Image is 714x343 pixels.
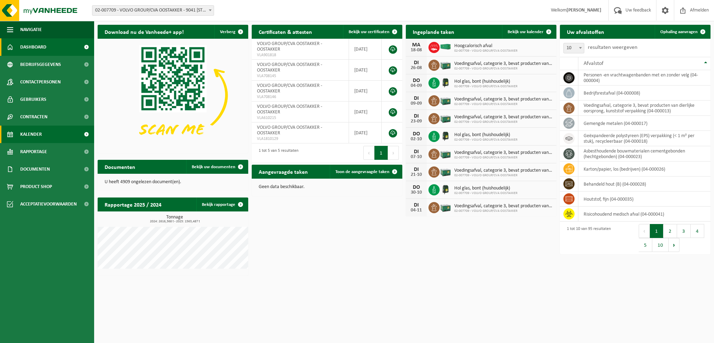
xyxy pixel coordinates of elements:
[252,25,319,38] h2: Certificaten & attesten
[343,25,402,39] a: Bekijk uw certificaten
[454,102,553,106] span: 02-007709 - VOLVO GROUP/CVA OOSTAKKER
[349,102,382,122] td: [DATE]
[560,25,611,38] h2: Uw afvalstoffen
[655,25,710,39] a: Ophaling aanvragen
[409,101,423,106] div: 09-09
[409,78,423,83] div: DO
[406,25,461,38] h2: Ingeplande taken
[440,130,451,142] img: CR-HR-1C-1000-PES-01
[20,21,42,38] span: Navigatie
[214,25,248,39] button: Verberg
[220,30,235,34] span: Verberg
[409,83,423,88] div: 04-09
[20,161,50,178] span: Documenten
[578,70,711,85] td: personen -en vrachtwagenbanden met en zonder velg (04-000004)
[454,79,517,84] span: Hol glas, bont (huishoudelijk)
[660,30,698,34] span: Ophaling aanvragen
[20,38,46,56] span: Dashboard
[440,59,451,70] img: PB-LB-0680-HPE-GN-01
[257,94,343,100] span: VLA708146
[257,125,322,136] span: VOLVO GROUP/CVA OOSTAKKER - OOSTAKKER
[20,108,47,126] span: Contracten
[255,145,298,161] div: 1 tot 5 van 5 resultaten
[454,203,553,209] span: Voedingsafval, categorie 3, bevat producten van dierlijke oorsprong, kunststof v...
[409,60,423,66] div: DI
[454,43,517,49] span: Hoogcalorisch afval
[578,85,711,100] td: bedrijfsrestafval (04-000008)
[650,224,663,238] button: 1
[454,120,553,124] span: 02-007709 - VOLVO GROUP/CVA OOSTAKKER
[409,66,423,70] div: 26-08
[409,202,423,208] div: DI
[440,44,451,50] img: HK-XC-40-GN-00
[567,8,601,13] strong: [PERSON_NAME]
[349,60,382,81] td: [DATE]
[196,197,248,211] a: Bekijk rapportage
[257,52,343,58] span: VLA901818
[259,185,395,189] p: Geen data beschikbaar.
[363,146,374,160] button: Previous
[409,190,423,195] div: 30-10
[440,76,451,88] img: CR-HR-1C-1000-PES-01
[20,91,46,108] span: Gebruikers
[186,160,248,174] a: Bekijk uw documenten
[409,119,423,124] div: 23-09
[349,39,382,60] td: [DATE]
[454,156,553,160] span: 02-007709 - VOLVO GROUP/CVA OOSTAKKER
[330,165,402,179] a: Toon de aangevraagde taken
[20,56,61,73] span: Bedrijfsgegevens
[563,43,584,53] span: 10
[92,6,214,15] span: 02-007709 - VOLVO GROUP/CVA OOSTAKKER - 9041 OOSTAKKER, SMALLEHEERWEG 31
[20,195,77,213] span: Acceptatievoorwaarden
[454,173,553,178] span: 02-007709 - VOLVO GROUP/CVA OOSTAKKER
[639,224,650,238] button: Previous
[20,143,47,161] span: Rapportage
[374,146,388,160] button: 1
[349,122,382,143] td: [DATE]
[440,183,451,195] img: CR-HR-1C-1000-PES-01
[388,146,399,160] button: Next
[101,215,248,223] h3: Tonnage
[454,138,517,142] span: 02-007709 - VOLVO GROUP/CVA OOSTAKKER
[578,131,711,146] td: geëxpandeerde polystyreen (EPS) verpakking (< 1 m² per stuk), recycleerbaar (04-000018)
[252,165,315,178] h2: Aangevraagde taken
[440,165,451,177] img: PB-LB-0680-HPE-GN-01
[257,136,343,142] span: VLA1810129
[409,208,423,213] div: 04-11
[409,42,423,48] div: MA
[578,192,711,207] td: houtstof, fijn (04-000035)
[20,73,61,91] span: Contactpersonen
[454,84,517,89] span: 02-007709 - VOLVO GROUP/CVA OOSTAKKER
[652,238,669,252] button: 10
[454,209,553,213] span: 02-007709 - VOLVO GROUP/CVA OOSTAKKER
[578,116,711,131] td: gemengde metalen (04-000017)
[98,160,142,173] h2: Documenten
[409,167,423,172] div: DI
[257,73,343,79] span: VLA708145
[20,126,42,143] span: Kalender
[98,197,168,211] h2: Rapportage 2025 / 2024
[578,146,711,162] td: asbesthoudende bouwmaterialen cementgebonden (hechtgebonden) (04-000023)
[409,113,423,119] div: DI
[257,41,322,52] span: VOLVO GROUP/CVA OOSTAKKER - OOSTAKKER
[440,148,451,159] img: PB-LB-0680-HPE-GN-01
[454,114,553,120] span: Voedingsafval, categorie 3, bevat producten van dierlijke oorsprong, kunststof v...
[578,177,711,192] td: behandeld hout (B) (04-000028)
[349,81,382,102] td: [DATE]
[98,39,248,152] img: Download de VHEPlus App
[335,170,389,174] span: Toon de aangevraagde taken
[584,61,603,66] span: Afvalstof
[564,43,584,53] span: 10
[409,131,423,137] div: DO
[563,223,611,253] div: 1 tot 10 van 95 resultaten
[454,61,553,67] span: Voedingsafval, categorie 3, bevat producten van dierlijke oorsprong, kunststof v...
[578,100,711,116] td: voedingsafval, categorie 3, bevat producten van dierlijke oorsprong, kunststof verpakking (04-000...
[578,207,711,222] td: risicohoudend medisch afval (04-000041)
[454,191,517,195] span: 02-007709 - VOLVO GROUP/CVA OOSTAKKER
[349,30,389,34] span: Bekijk uw certificaten
[454,67,553,71] span: 02-007709 - VOLVO GROUP/CVA OOSTAKKER
[409,172,423,177] div: 21-10
[677,224,691,238] button: 3
[98,25,191,38] h2: Download nu de Vanheede+ app!
[639,238,652,252] button: 5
